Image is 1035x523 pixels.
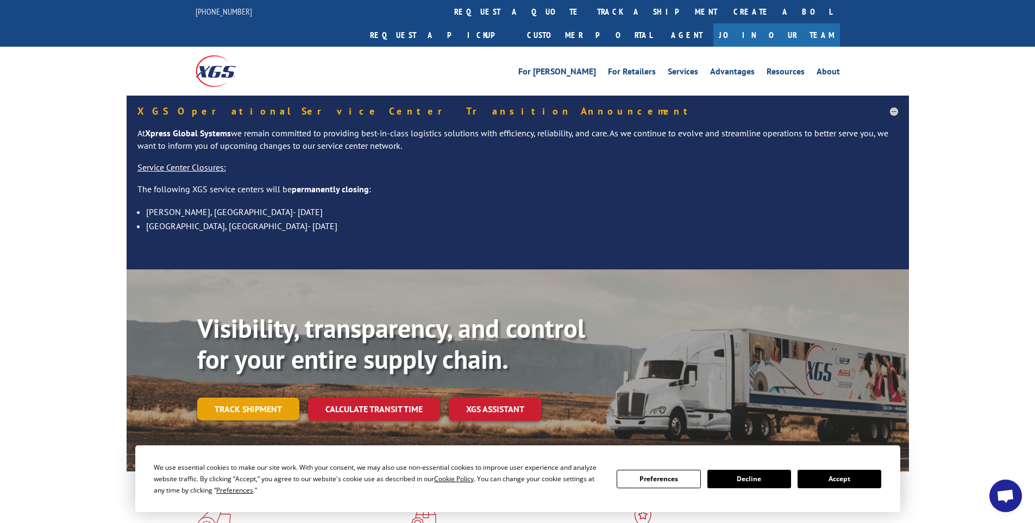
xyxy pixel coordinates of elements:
a: Advantages [710,67,755,79]
a: About [817,67,840,79]
a: Request a pickup [362,23,519,47]
a: For Retailers [608,67,656,79]
li: [PERSON_NAME], [GEOGRAPHIC_DATA]- [DATE] [146,205,898,219]
a: [PHONE_NUMBER] [196,6,252,17]
a: Track shipment [197,398,299,420]
a: Join Our Team [713,23,840,47]
strong: Xpress Global Systems [145,128,231,138]
li: [GEOGRAPHIC_DATA], [GEOGRAPHIC_DATA]- [DATE] [146,219,898,233]
button: Decline [707,470,791,488]
a: Calculate transit time [308,398,440,421]
div: We use essential cookies to make our site work. With your consent, we may also use non-essential ... [154,462,604,496]
b: Visibility, transparency, and control for your entire supply chain. [197,311,585,376]
span: Cookie Policy [434,474,474,483]
div: Cookie Consent Prompt [135,445,900,512]
a: Agent [660,23,713,47]
u: Service Center Closures: [137,162,226,173]
a: Resources [767,67,805,79]
a: For [PERSON_NAME] [518,67,596,79]
a: Open chat [989,480,1022,512]
span: Preferences [216,486,253,495]
a: Customer Portal [519,23,660,47]
p: At we remain committed to providing best-in-class logistics solutions with efficiency, reliabilit... [137,127,898,162]
a: XGS ASSISTANT [449,398,542,421]
a: Services [668,67,698,79]
button: Preferences [617,470,700,488]
h5: XGS Operational Service Center Transition Announcement [137,106,898,116]
strong: permanently closing [292,184,369,194]
button: Accept [798,470,881,488]
p: The following XGS service centers will be : [137,183,898,205]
